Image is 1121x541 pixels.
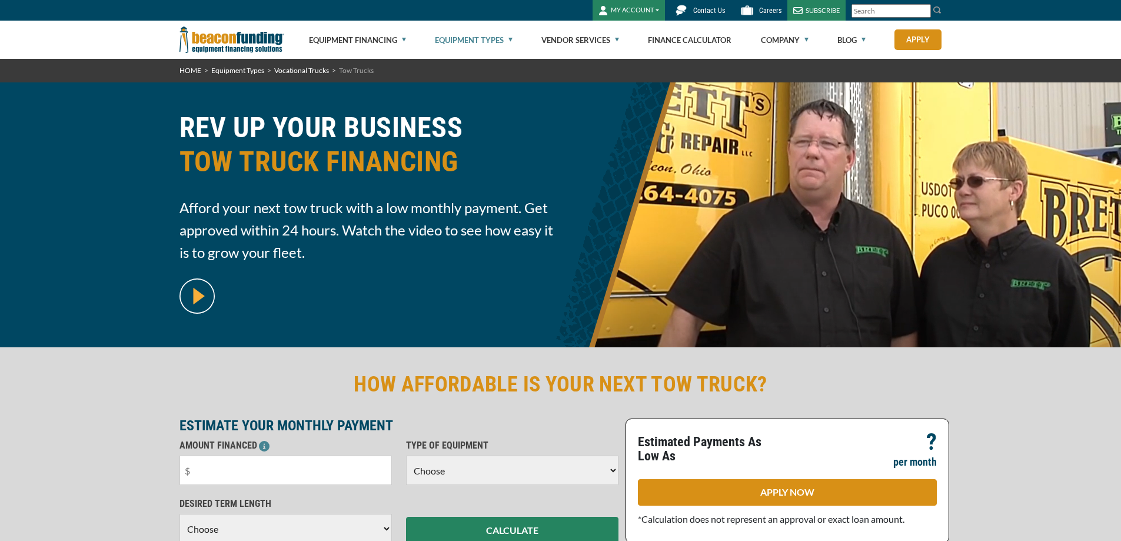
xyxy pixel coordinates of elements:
[179,456,392,485] input: $
[638,513,904,525] span: *Calculation does not represent an approval or exact loan amount.
[179,197,554,264] span: Afford your next tow truck with a low monthly payment. Get approved within 24 hours. Watch the vi...
[179,278,215,314] img: video modal pop-up play button
[309,21,406,59] a: Equipment Financing
[759,6,781,15] span: Careers
[693,6,725,15] span: Contact Us
[638,435,780,463] p: Estimated Payments As Low As
[274,66,329,75] a: Vocational Trucks
[851,4,931,18] input: Search
[919,6,928,16] a: Clear search text
[926,435,937,449] p: ?
[179,111,554,188] h1: REV UP YOUR BUSINESS
[894,29,942,50] a: Apply
[179,145,554,179] span: TOW TRUCK FINANCING
[179,497,392,511] p: DESIRED TERM LENGTH
[179,66,201,75] a: HOME
[406,439,618,453] p: TYPE OF EQUIPMENT
[541,21,619,59] a: Vendor Services
[638,479,937,506] a: APPLY NOW
[933,5,942,15] img: Search
[179,371,942,398] h2: HOW AFFORDABLE IS YOUR NEXT TOW TRUCK?
[179,21,284,59] img: Beacon Funding Corporation logo
[435,21,513,59] a: Equipment Types
[761,21,809,59] a: Company
[179,439,392,453] p: AMOUNT FINANCED
[339,66,374,75] span: Tow Trucks
[893,455,937,469] p: per month
[837,21,866,59] a: Blog
[179,419,618,433] p: ESTIMATE YOUR MONTHLY PAYMENT
[211,66,264,75] a: Equipment Types
[648,21,731,59] a: Finance Calculator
